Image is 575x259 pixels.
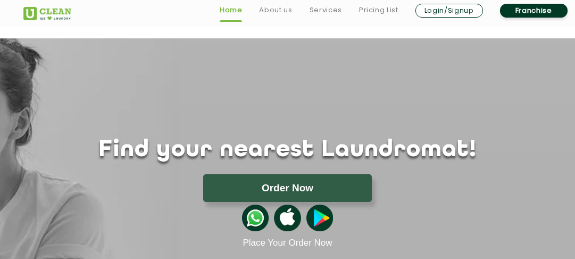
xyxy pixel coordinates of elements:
[23,7,71,20] img: UClean Laundry and Dry Cleaning
[415,4,483,18] a: Login/Signup
[243,238,332,248] a: Place Your Order Now
[203,174,371,202] button: Order Now
[15,137,560,164] h1: Find your nearest Laundromat!
[242,205,269,231] img: whatsappicon.png
[310,4,342,17] a: Services
[220,4,243,17] a: Home
[359,4,398,17] a: Pricing List
[259,4,292,17] a: About us
[274,205,301,231] img: apple-icon.png
[500,4,568,18] a: Franchise
[306,205,333,231] img: playstoreicon.png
